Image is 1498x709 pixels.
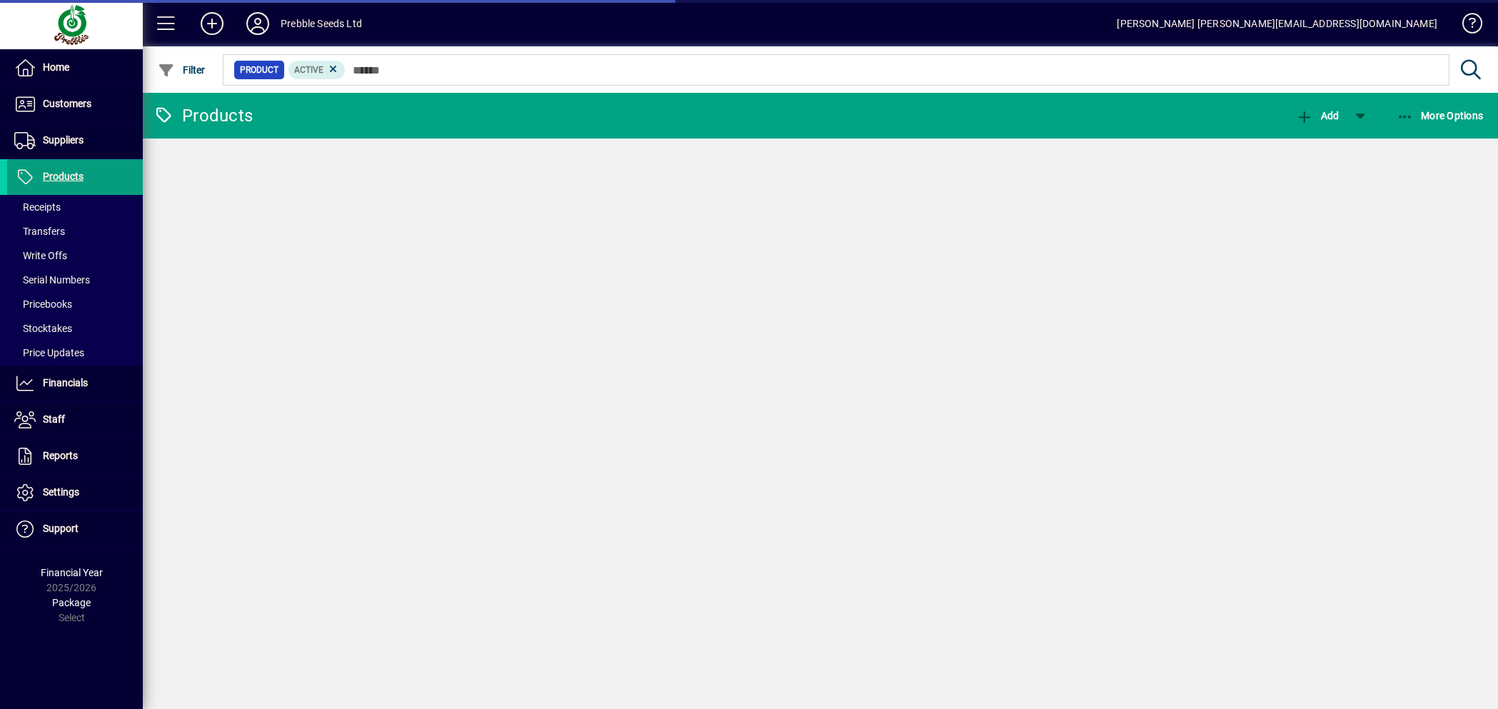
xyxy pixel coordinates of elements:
span: Active [294,65,323,75]
span: Add [1296,110,1339,121]
span: Settings [43,486,79,498]
div: Products [154,104,253,127]
span: Pricebooks [14,298,72,310]
span: Staff [43,413,65,425]
div: Prebble Seeds Ltd [281,12,362,35]
a: Knowledge Base [1452,3,1480,49]
span: Financials [43,377,88,388]
span: Stocktakes [14,323,72,334]
span: Write Offs [14,250,67,261]
a: Serial Numbers [7,268,143,292]
button: Filter [154,57,209,83]
a: Receipts [7,195,143,219]
div: [PERSON_NAME] [PERSON_NAME][EMAIL_ADDRESS][DOMAIN_NAME] [1117,12,1437,35]
span: Support [43,523,79,534]
a: Suppliers [7,123,143,159]
mat-chip: Activation Status: Active [288,61,346,79]
a: Transfers [7,219,143,243]
button: Profile [235,11,281,36]
a: Reports [7,438,143,474]
a: Write Offs [7,243,143,268]
span: More Options [1397,110,1484,121]
span: Package [52,597,91,608]
button: Add [1292,103,1342,129]
a: Stocktakes [7,316,143,341]
span: Receipts [14,201,61,213]
button: Add [189,11,235,36]
span: Financial Year [41,567,103,578]
span: Price Updates [14,347,84,358]
span: Suppliers [43,134,84,146]
a: Support [7,511,143,547]
a: Customers [7,86,143,122]
span: Reports [43,450,78,461]
a: Home [7,50,143,86]
span: Customers [43,98,91,109]
span: Filter [158,64,206,76]
span: Products [43,171,84,182]
span: Product [240,63,278,77]
span: Home [43,61,69,73]
button: More Options [1393,103,1487,129]
span: Serial Numbers [14,274,90,286]
a: Price Updates [7,341,143,365]
a: Staff [7,402,143,438]
a: Pricebooks [7,292,143,316]
span: Transfers [14,226,65,237]
a: Settings [7,475,143,511]
a: Financials [7,366,143,401]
